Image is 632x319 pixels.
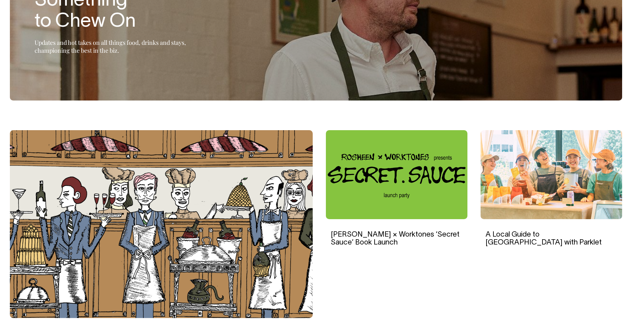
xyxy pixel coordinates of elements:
[35,39,199,54] p: Updates and hot takes on all things food, drinks and stays, championing the best in the biz.
[481,130,622,219] img: A Local Guide to Tokyo with Parklet
[331,231,460,246] a: [PERSON_NAME] × Worktones ‘Secret Sauce’ Book Launch
[326,130,467,219] img: Rosheen Kaul × Worktones ‘Secret Sauce’ Book Launch
[486,231,602,246] a: A Local Guide to [GEOGRAPHIC_DATA] with Parklet
[10,130,313,318] img: Your Guide To The Worktones Apron Range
